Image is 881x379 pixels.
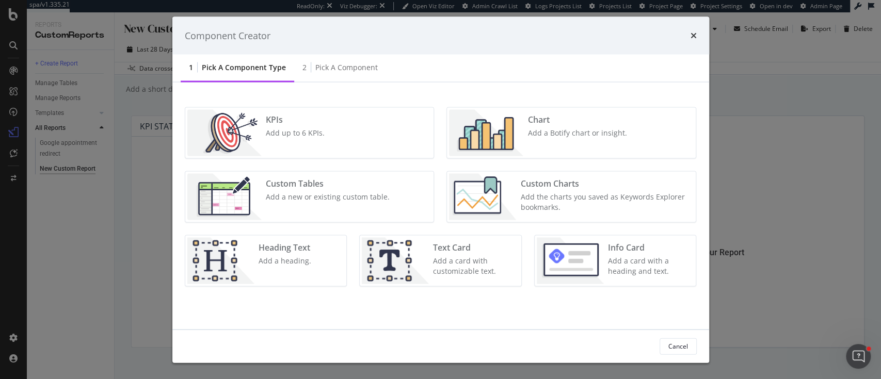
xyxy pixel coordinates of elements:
[172,17,709,362] div: modal
[302,62,307,73] div: 2
[189,62,193,73] div: 1
[846,344,871,369] iframe: Intercom live chat
[668,341,688,350] div: Cancel
[608,256,690,276] div: Add a card with a heading and text.
[520,178,690,190] div: Custom Charts
[691,29,697,42] div: times
[202,62,286,73] div: Pick a Component type
[527,114,627,126] div: Chart
[187,238,254,284] img: CtJ9-kHf.png
[520,192,690,212] div: Add the charts you saved as Keywords Explorer bookmarks.
[433,242,515,254] div: Text Card
[266,128,325,138] div: Add up to 6 KPIs.
[449,174,516,220] img: Chdk0Fza.png
[259,242,311,254] div: Heading Text
[266,192,390,202] div: Add a new or existing custom table.
[266,114,325,126] div: KPIs
[185,29,270,42] div: Component Creator
[187,110,262,156] img: __UUOcd1.png
[266,178,390,190] div: Custom Tables
[527,128,627,138] div: Add a Botify chart or insight.
[433,256,515,276] div: Add a card with customizable text.
[537,238,604,284] img: 9fcGIRyhgxRLRpur6FCk681sBQ4rDmX99LnU5EkywwAAAAAElFTkSuQmCC
[315,62,378,73] div: Pick a Component
[608,242,690,254] div: Info Card
[660,338,697,354] button: Cancel
[362,238,429,284] img: CIPqJSrR.png
[259,256,311,266] div: Add a heading.
[449,110,523,156] img: BHjNRGjj.png
[187,174,262,220] img: CzM_nd8v.png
